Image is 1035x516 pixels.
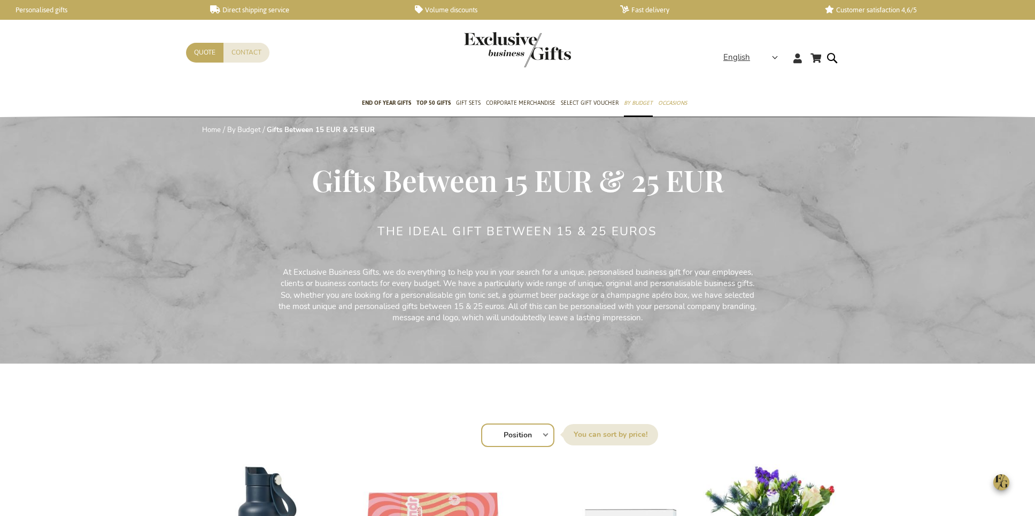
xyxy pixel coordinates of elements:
img: Exclusive Business gifts logo [464,32,571,67]
a: Customer satisfaction 4,6/5 [825,5,1013,14]
a: Personalised gifts [5,5,193,14]
span: Corporate Merchandise [486,97,555,109]
a: Fast delivery [620,5,808,14]
div: English [723,51,785,64]
span: English [723,51,750,64]
span: TOP 50 Gifts [416,97,451,109]
a: Volume discounts [415,5,603,14]
span: End of year gifts [362,97,411,109]
strong: Gifts Between 15 EUR & 25 EUR [267,125,375,135]
a: Contact [223,43,269,63]
a: Quote [186,43,223,63]
span: Occasions [658,97,687,109]
h2: The ideal gift between 15 & 25 euros [377,225,657,238]
span: By Budget [624,97,653,109]
a: Home [202,125,221,135]
a: By Budget [227,125,261,135]
span: Gifts Between 15 EUR & 25 EUR [312,160,724,199]
label: Sort By [563,424,658,445]
span: Select Gift Voucher [561,97,619,109]
p: At Exclusive Business Gifts, we do everything to help you in your search for a unique, personalis... [277,267,758,324]
a: store logo [464,32,517,67]
span: Gift Sets [456,97,481,109]
a: Direct shipping service [210,5,398,14]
